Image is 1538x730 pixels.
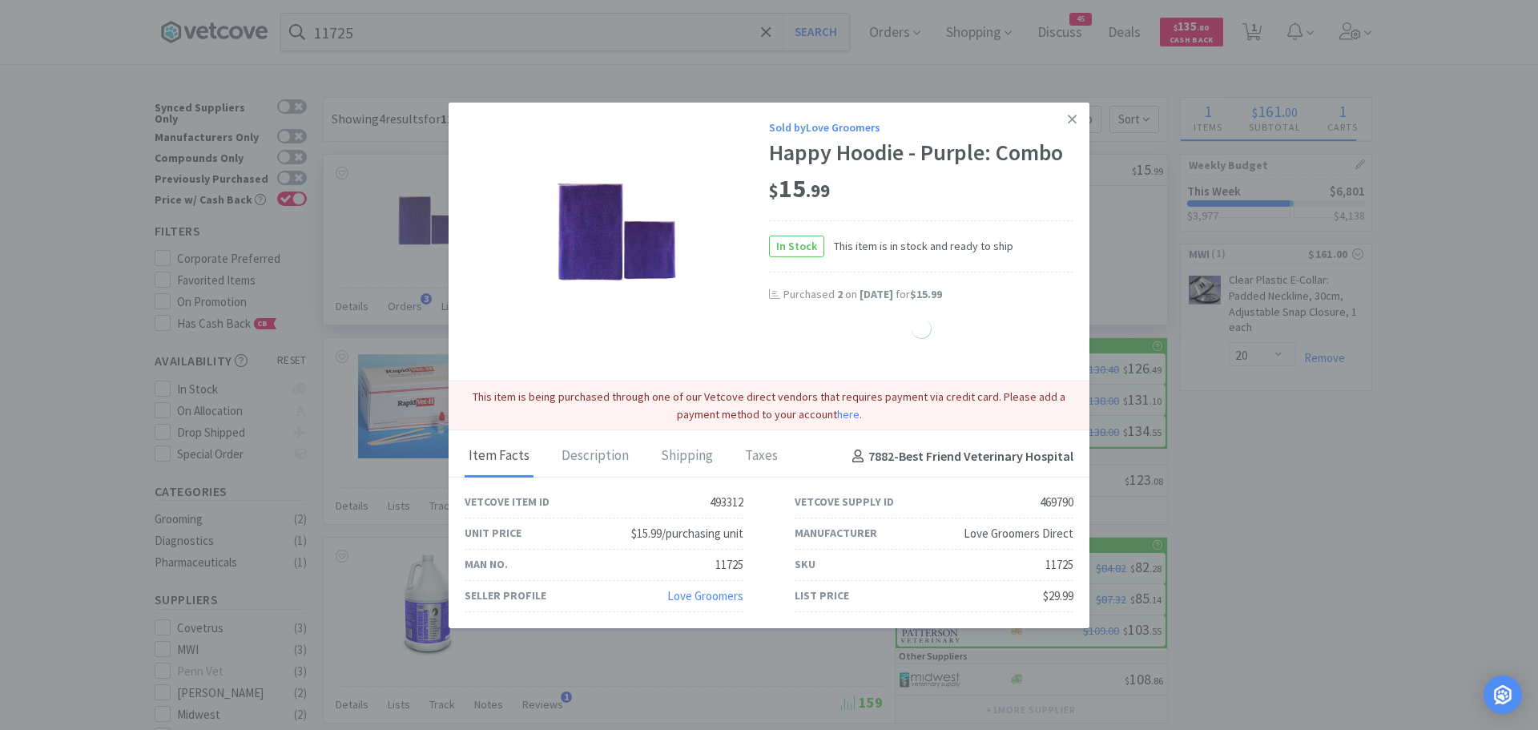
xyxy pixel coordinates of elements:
div: Manufacturer [795,524,877,542]
h4: 7882 - Best Friend Veterinary Hospital [846,446,1073,467]
div: Open Intercom Messenger [1484,676,1522,714]
div: Love Groomers Direct [964,524,1073,543]
span: $15.99 [910,287,942,301]
div: 469790 [1040,493,1073,512]
div: 11725 [1045,555,1073,575]
div: Vetcove Supply ID [795,493,894,510]
span: This item is in stock and ready to ship [824,237,1013,255]
span: 2 [837,287,843,301]
a: Love Groomers [667,588,743,603]
span: In Stock [770,236,823,256]
div: Item Facts [465,437,533,477]
div: Happy Hoodie - Purple: Combo [769,139,1073,167]
div: Shipping [657,437,717,477]
div: Seller Profile [465,587,546,604]
div: $15.99/purchasing unit [631,524,743,543]
div: SKU [795,555,815,573]
p: This item is being purchased through one of our Vetcove direct vendors that requires payment via ... [455,388,1083,424]
div: Man No. [465,555,508,573]
span: $ [769,179,779,202]
div: Description [558,437,633,477]
a: here [837,407,860,421]
div: Unit Price [465,524,521,542]
div: $29.99 [1043,587,1073,606]
div: Purchased on for [783,287,1073,303]
div: List Price [795,587,849,604]
div: 493312 [710,493,743,512]
div: Sold by Love Groomers [769,118,1073,135]
div: Taxes [741,437,782,477]
span: . 99 [806,179,830,202]
div: 11725 [715,555,743,575]
span: [DATE] [860,287,893,301]
div: Vetcove Item ID [465,493,550,510]
span: 15 [769,172,830,204]
img: e7d76590f398440ca8eed170a9df0a7a.jpg [554,132,679,341]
